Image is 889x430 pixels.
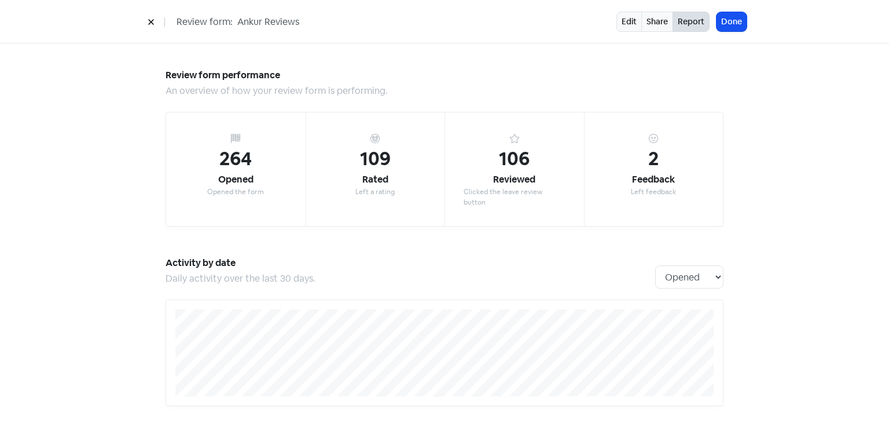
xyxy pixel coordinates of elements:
iframe: chat widget [840,384,877,418]
div: Opened the form [207,187,264,197]
div: 2 [648,145,659,173]
div: Reviewed [493,173,535,187]
div: Feedback [632,173,675,187]
button: Done [717,12,747,31]
a: Share [641,12,673,32]
div: Left a rating [355,187,395,197]
button: Report [673,12,710,32]
span: Review form: [177,15,233,29]
div: Opened [218,173,254,187]
div: An overview of how your review form is performing. [166,84,723,98]
div: 109 [360,145,391,173]
h5: Activity by date [166,254,655,272]
div: 264 [219,145,252,173]
h5: Review form performance [166,67,723,84]
a: Edit [616,12,642,32]
div: Rated [362,173,388,187]
div: Left feedback [631,187,676,197]
div: Daily activity over the last 30 days. [166,272,655,286]
div: Clicked the leave review button [464,187,565,207]
div: 106 [499,145,530,173]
